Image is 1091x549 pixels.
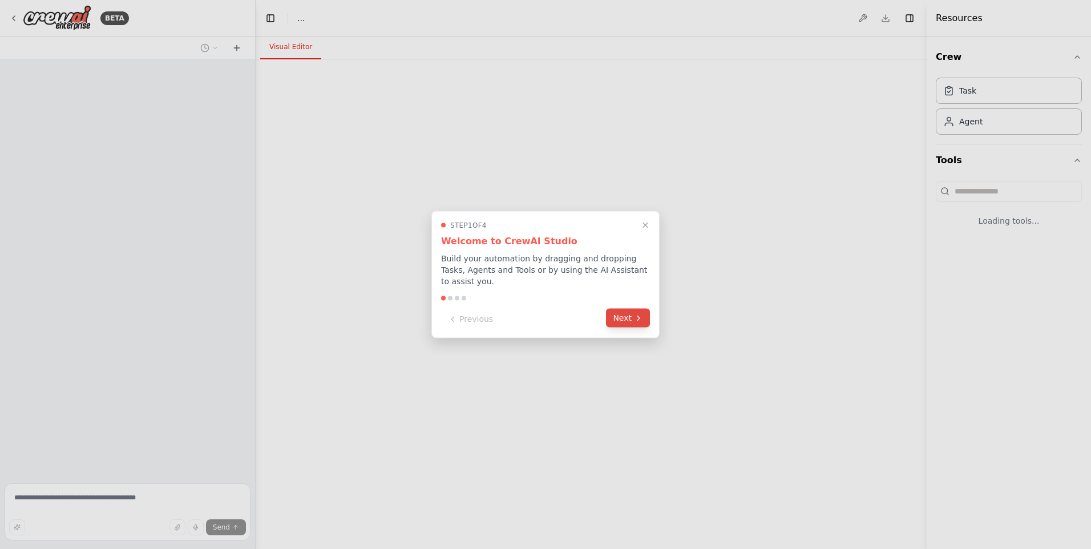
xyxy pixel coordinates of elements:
[450,221,487,230] span: Step 1 of 4
[262,10,278,26] button: Hide left sidebar
[639,219,652,232] button: Close walkthrough
[441,253,650,287] p: Build your automation by dragging and dropping Tasks, Agents and Tools or by using the AI Assista...
[441,235,650,248] h3: Welcome to CrewAI Studio
[441,310,500,329] button: Previous
[606,309,650,328] button: Next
